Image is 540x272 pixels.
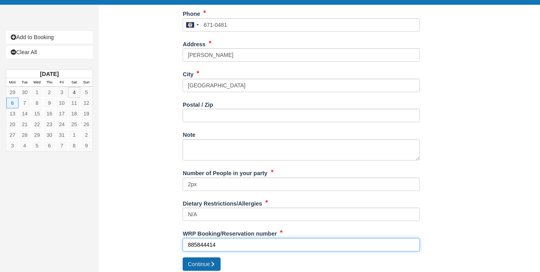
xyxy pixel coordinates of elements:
[183,227,277,238] label: WRP Booking/Reservation number
[183,128,195,139] label: Note
[43,130,55,140] a: 30
[56,98,68,108] a: 10
[43,98,55,108] a: 9
[68,78,80,87] th: Sat
[6,78,19,87] th: Mon
[6,31,93,43] a: Add to Booking
[31,87,43,98] a: 1
[6,46,93,59] a: Clear All
[31,78,43,87] th: Wed
[6,108,19,119] a: 13
[6,130,19,140] a: 27
[43,87,55,98] a: 2
[183,257,221,271] button: Continue
[183,68,193,79] label: City
[80,140,93,151] a: 9
[56,140,68,151] a: 7
[56,119,68,130] a: 24
[6,140,19,151] a: 3
[19,119,31,130] a: 21
[183,7,200,18] label: Phone
[68,87,80,98] a: 4
[80,98,93,108] a: 12
[43,119,55,130] a: 23
[80,108,93,119] a: 19
[56,108,68,119] a: 17
[56,78,68,87] th: Fri
[43,78,55,87] th: Thu
[80,87,93,98] a: 5
[183,166,267,178] label: Number of People in your party
[80,78,93,87] th: Sun
[6,87,19,98] a: 29
[19,87,31,98] a: 30
[6,119,19,130] a: 20
[68,140,80,151] a: 8
[31,98,43,108] a: 8
[31,130,43,140] a: 29
[19,98,31,108] a: 7
[183,38,206,49] label: Address
[80,119,93,130] a: 26
[40,71,59,77] strong: [DATE]
[80,130,93,140] a: 2
[19,78,31,87] th: Tue
[183,98,213,109] label: Postal / Zip
[68,98,80,108] a: 11
[31,108,43,119] a: 15
[31,119,43,130] a: 22
[68,108,80,119] a: 18
[43,108,55,119] a: 16
[19,140,31,151] a: 4
[68,119,80,130] a: 25
[183,19,201,31] div: Belize: +501
[31,140,43,151] a: 5
[19,130,31,140] a: 28
[183,197,262,208] label: Dietary Restrictions/Allergies
[68,130,80,140] a: 1
[56,87,68,98] a: 3
[43,140,55,151] a: 6
[6,98,19,108] a: 6
[56,130,68,140] a: 31
[19,108,31,119] a: 14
